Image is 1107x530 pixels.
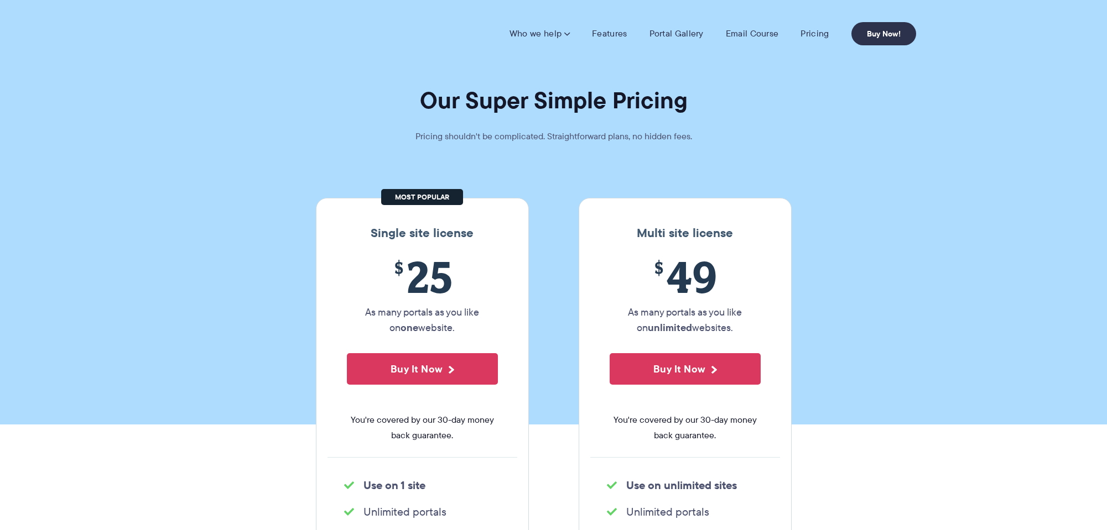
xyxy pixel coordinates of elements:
a: Email Course [726,28,779,39]
li: Unlimited portals [607,504,763,519]
h3: Multi site license [590,226,780,240]
span: You're covered by our 30-day money back guarantee. [347,412,498,443]
a: Portal Gallery [649,28,704,39]
a: Features [592,28,627,39]
p: Pricing shouldn't be complicated. Straightforward plans, no hidden fees. [388,129,720,144]
a: Pricing [801,28,829,39]
span: You're covered by our 30-day money back guarantee. [610,412,761,443]
strong: one [401,320,418,335]
a: Who we help [510,28,570,39]
p: As many portals as you like on website. [347,305,498,335]
p: As many portals as you like on websites. [610,305,761,335]
strong: Use on unlimited sites [626,477,737,494]
li: Unlimited portals [344,504,501,519]
strong: Use on 1 site [363,477,425,494]
button: Buy It Now [347,353,498,385]
button: Buy It Now [610,353,761,385]
span: 25 [347,251,498,302]
strong: unlimited [648,320,692,335]
span: 49 [610,251,761,302]
h3: Single site license [328,226,517,240]
a: Buy Now! [851,22,916,45]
